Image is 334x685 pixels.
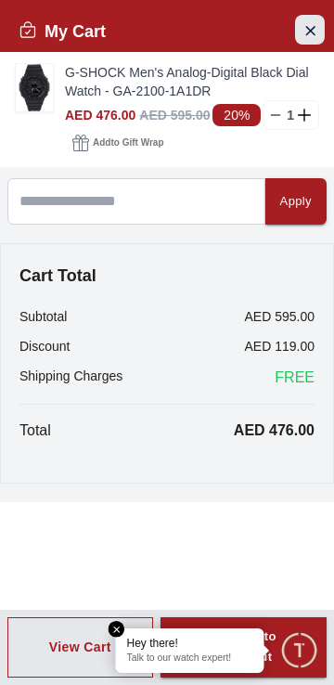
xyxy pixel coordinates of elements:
[109,621,125,638] em: Close tooltip
[245,337,315,355] p: AED 119.00
[279,630,320,671] div: Chat Widget
[19,420,51,442] p: Total
[275,367,315,389] span: FREE
[16,64,53,111] img: ...
[234,420,315,442] p: AED 476.00
[93,134,163,152] span: Add to Gift Wrap
[280,191,312,213] div: Apply
[19,307,67,326] p: Subtotal
[161,617,327,679] button: Proceed to Checkout
[127,636,253,651] div: Hey there!
[194,627,293,669] div: Proceed to Checkout
[65,108,135,123] span: AED 476.00
[212,104,261,126] span: 20%
[19,19,106,45] h2: My Cart
[19,337,70,355] p: Discount
[7,617,153,679] button: View Cart
[65,63,319,100] a: G-SHOCK Men's Analog-Digital Black Dial Watch - GA-2100-1A1DR
[283,106,298,124] p: 1
[19,367,122,389] p: Shipping Charges
[65,130,171,156] button: Addto Gift Wrap
[245,307,315,326] p: AED 595.00
[295,15,325,45] button: Close Account
[265,178,327,225] button: Apply
[19,263,315,289] h4: Cart Total
[139,108,210,123] span: AED 595.00
[127,653,253,666] p: Talk to our watch expert!
[49,638,111,656] div: View Cart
